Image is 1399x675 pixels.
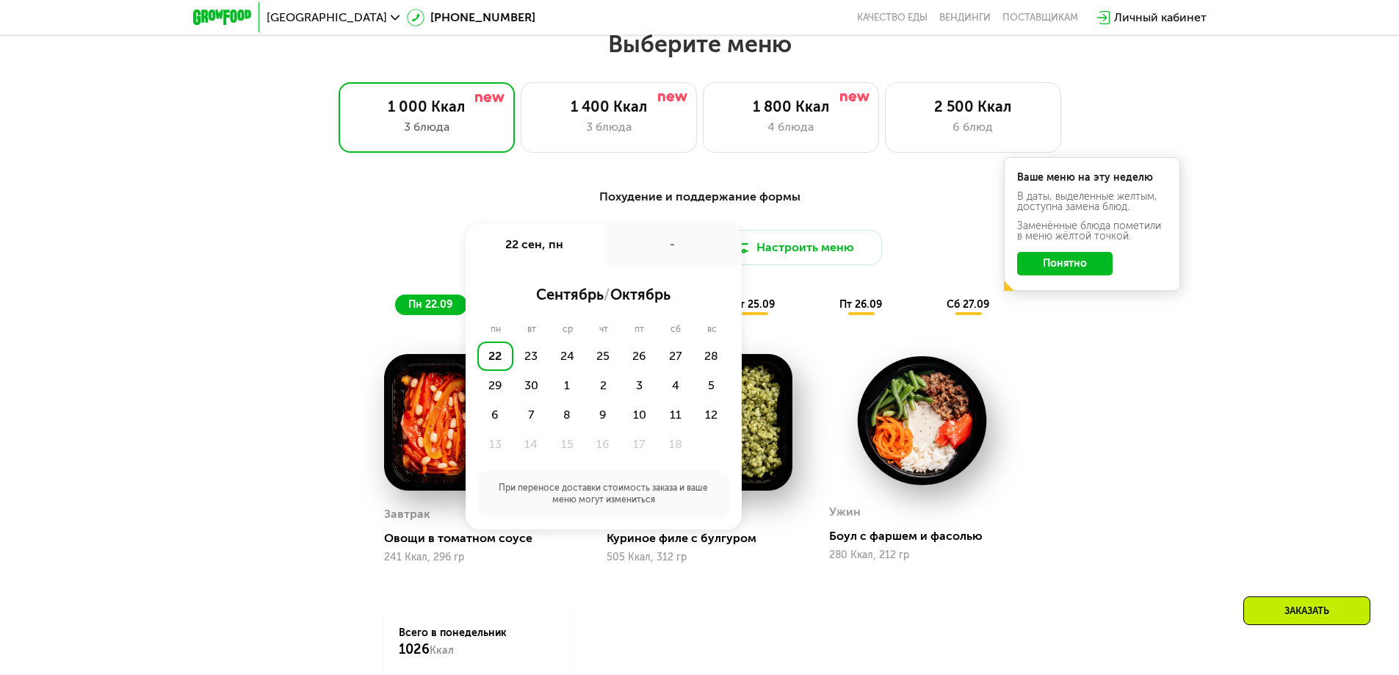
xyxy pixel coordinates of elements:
div: Всего в понедельник [399,626,555,658]
div: 18 [657,430,693,459]
div: Заказать [1243,596,1370,625]
div: 3 [621,371,657,400]
div: 505 Ккал, 312 гр [607,552,792,563]
a: Качество еды [857,12,928,24]
div: Заменённые блюда пометили в меню жёлтой точкой. [1017,221,1167,242]
div: 16 [585,430,621,459]
div: 1 400 Ккал [536,98,682,115]
div: 22 [477,342,513,371]
div: 22 сен, пн [466,224,604,265]
div: 9 [585,400,621,430]
div: ср [549,324,586,336]
div: 29 [477,371,513,400]
div: поставщикам [1002,12,1078,24]
div: 15 [549,430,585,459]
div: 7 [513,400,549,430]
span: сентябрь [536,286,604,303]
div: 2 500 Ккал [900,98,1046,115]
div: Личный кабинет [1114,9,1207,26]
span: [GEOGRAPHIC_DATA] [267,12,387,24]
div: 23 [513,342,549,371]
div: 8 [549,400,585,430]
div: чт [586,324,621,336]
div: 28 [693,342,729,371]
div: 12 [693,400,729,430]
a: [PHONE_NUMBER] [407,9,535,26]
div: 1 000 Ккал [354,98,499,115]
button: Настроить меню [706,230,882,265]
div: Завтрак [384,503,430,525]
div: 241 Ккал, 296 гр [384,552,570,563]
div: сб [657,324,694,336]
div: 6 блюд [900,118,1046,136]
div: пт [621,324,657,336]
div: Куриное филе с булгуром [607,531,804,546]
div: 1 [549,371,585,400]
div: вт [514,324,549,336]
div: 6 [477,400,513,430]
div: Ваше меню на эту неделю [1017,173,1167,183]
div: 13 [477,430,513,459]
button: Понятно [1017,252,1113,275]
div: При переносе доставки стоимость заказа и ваше меню могут измениться [477,471,730,518]
h2: Выберите меню [47,29,1352,59]
div: 3 блюда [354,118,499,136]
span: пт 26.09 [839,298,882,311]
div: 4 [657,371,693,400]
div: 24 [549,342,585,371]
div: В даты, выделенные желтым, доступна замена блюд. [1017,192,1167,212]
div: 27 [657,342,693,371]
div: 14 [513,430,549,459]
div: 5 [693,371,729,400]
div: Овощи в томатном соусе [384,531,582,546]
div: 1 800 Ккал [718,98,864,115]
div: Боул с фаршем и фасолью [829,529,1027,544]
div: 2 [585,371,621,400]
div: вс [694,324,730,336]
div: пн [477,324,514,336]
div: 26 [621,342,657,371]
div: 17 [621,430,657,459]
div: Похудение и поддержание формы [265,188,1135,206]
div: 10 [621,400,657,430]
div: 11 [657,400,693,430]
span: сб 27.09 [947,298,989,311]
span: чт 25.09 [733,298,775,311]
div: 3 блюда [536,118,682,136]
div: 4 блюда [718,118,864,136]
span: пн 22.09 [408,298,452,311]
span: / [604,286,610,303]
a: Вендинги [939,12,991,24]
div: 280 Ккал, 212 гр [829,549,1015,561]
div: 30 [513,371,549,400]
span: Ккал [430,644,454,657]
div: Ужин [829,501,861,523]
span: октябрь [610,286,670,303]
div: 25 [585,342,621,371]
span: 1026 [399,641,430,657]
div: - [604,224,742,265]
